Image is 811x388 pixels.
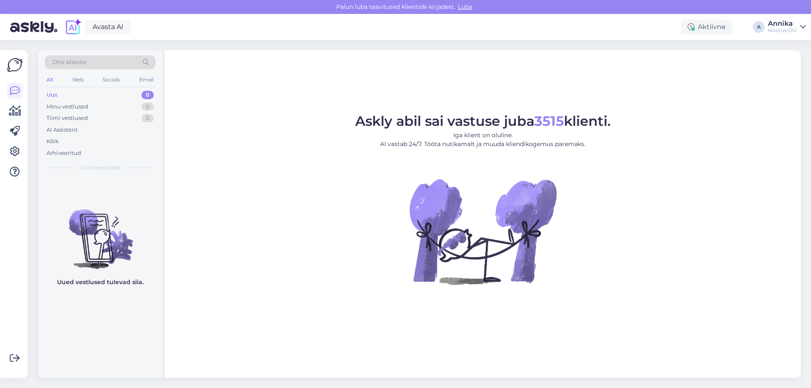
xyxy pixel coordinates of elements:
[52,58,86,67] span: Otsi kliente
[753,21,765,33] div: A
[681,19,732,35] div: Aktiivne
[534,113,564,129] b: 3515
[768,20,797,27] div: Annika
[101,74,122,85] div: Socials
[64,18,82,36] img: explore-ai
[142,103,154,111] div: 0
[768,27,797,34] div: Noorus OÜ
[142,114,154,122] div: 0
[7,57,23,73] img: Askly Logo
[46,91,57,99] div: Uus
[355,113,611,129] span: Askly abil sai vastuse juba klienti.
[455,3,475,11] span: Luba
[57,278,144,287] p: Uued vestlused tulevad siia.
[46,126,78,134] div: AI Assistent
[138,74,155,85] div: Email
[355,131,611,149] p: Iga klient on oluline. AI vastab 24/7. Tööta nutikamalt ja muuda kliendikogemus paremaks.
[46,103,88,111] div: Minu vestlused
[71,74,85,85] div: Web
[38,194,162,270] img: No chats
[46,114,88,122] div: Tiimi vestlused
[768,20,806,34] a: AnnikaNoorus OÜ
[46,149,81,157] div: Arhiveeritud
[85,20,131,34] a: Avasta AI
[142,91,154,99] div: 0
[46,137,59,146] div: Kõik
[407,155,559,307] img: No Chat active
[45,74,54,85] div: All
[81,164,120,171] span: Uued vestlused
